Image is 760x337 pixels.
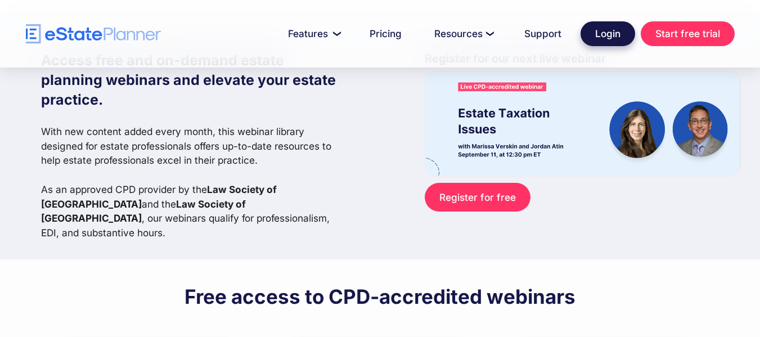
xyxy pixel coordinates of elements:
[26,24,161,44] a: home
[511,23,575,45] a: Support
[41,51,341,110] h1: Access free and on-demand estate planning webinars and elevate your estate practice.
[425,72,739,176] img: eState Academy webinar
[356,23,415,45] a: Pricing
[185,284,575,309] h2: Free access to CPD-accredited webinars
[275,23,350,45] a: Features
[41,124,341,240] p: With new content added every month, this webinar library designed for estate professionals offers...
[41,183,277,210] strong: Law Society of [GEOGRAPHIC_DATA]
[421,23,505,45] a: Resources
[425,183,530,212] a: Register for free
[641,21,735,46] a: Start free trial
[581,21,635,46] a: Login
